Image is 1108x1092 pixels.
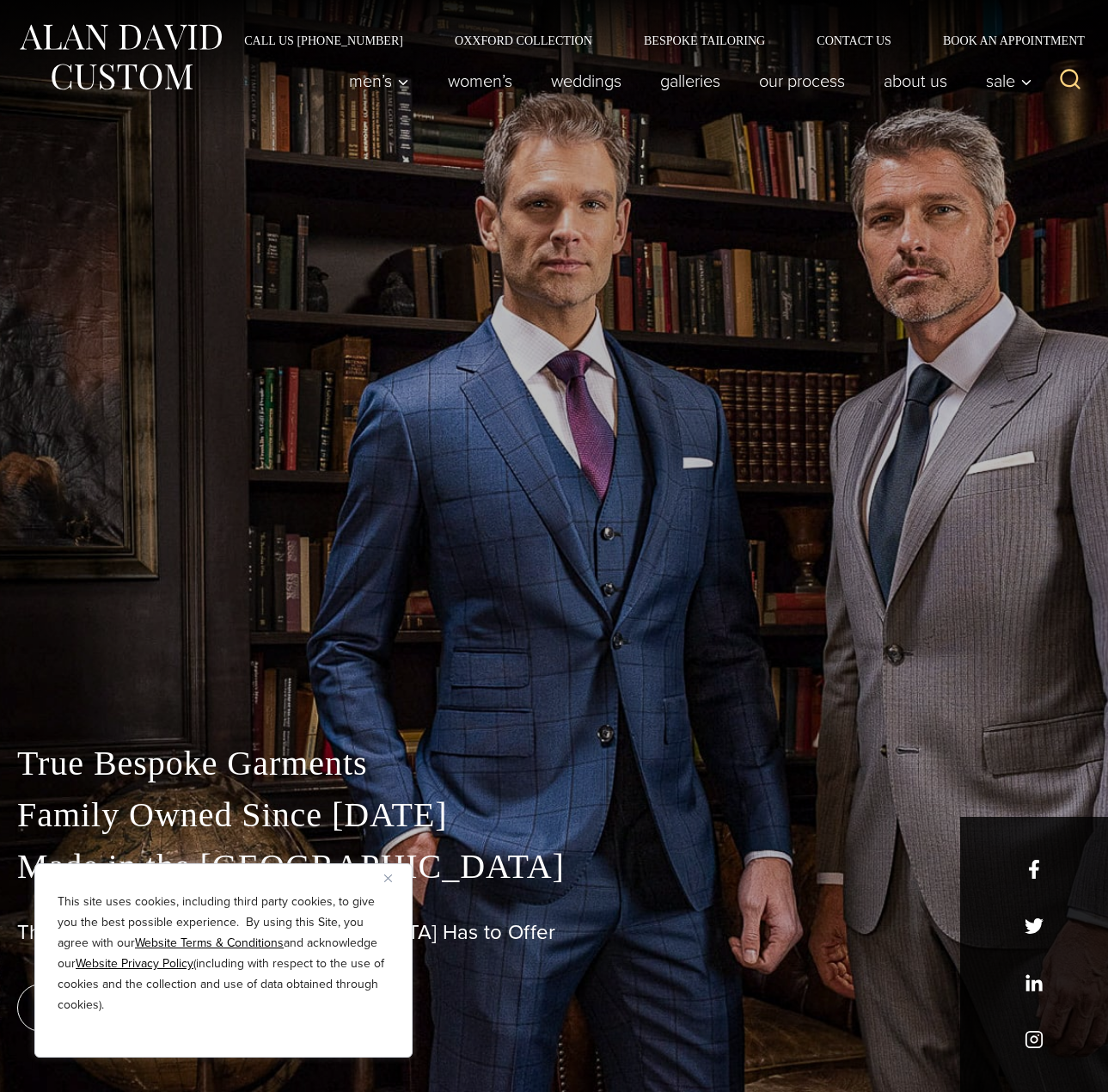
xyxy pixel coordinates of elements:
[218,34,429,46] a: Call Us [PHONE_NUMBER]
[17,19,223,95] img: Alan David Custom
[865,64,967,98] a: About Us
[791,34,917,46] a: Contact Us
[532,64,641,98] a: weddings
[76,954,193,972] a: Website Privacy Policy
[218,34,1091,46] nav: Secondary Navigation
[330,64,1042,98] nav: Primary Navigation
[384,868,405,888] button: Close
[917,34,1091,46] a: Book an Appointment
[17,920,1091,945] h1: The Best Custom Suits [GEOGRAPHIC_DATA] Has to Offer
[740,64,865,98] a: Our Process
[618,34,791,46] a: Bespoke Tailoring
[429,64,532,98] a: Women’s
[135,934,284,952] a: Website Terms & Conditions
[17,984,258,1032] a: book an appointment
[429,34,618,46] a: Oxxford Collection
[986,72,1032,89] span: Sale
[349,72,409,89] span: Men’s
[384,874,392,882] img: Close
[58,892,389,1015] p: This site uses cookies, including third party cookies, to give you the best possible experience. ...
[17,738,1091,893] p: True Bespoke Garments Family Owned Since [DATE] Made in the [GEOGRAPHIC_DATA]
[1050,60,1091,101] button: View Search Form
[641,64,740,98] a: Galleries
